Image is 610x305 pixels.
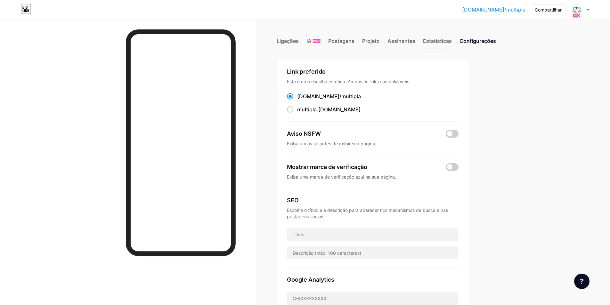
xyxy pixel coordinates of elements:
[287,130,321,137] font: Aviso NSFW
[297,106,317,113] font: multipla
[313,39,321,43] font: NOVO
[462,6,525,13] a: [DOMAIN_NAME]/multipla
[287,197,299,204] font: SEO
[287,246,458,259] input: Descrição (máx. 160 caracteres)
[287,79,411,84] font: Esta é uma escolha estética. Ambos os links são utilizáveis.
[571,4,583,16] img: ferramentas multiplas
[362,38,380,44] font: Projeto
[328,38,354,44] font: Postagens
[287,174,396,180] font: Exiba uma marca de verificação azul na sua página.
[306,38,312,44] font: IA
[287,228,458,241] input: Título
[287,141,376,146] font: Exiba um aviso antes de exibir sua página.
[387,38,415,44] font: Assinantes
[287,164,367,170] font: Mostrar marca de verificação
[287,276,334,283] font: Google Analytics
[423,38,452,44] font: Estatísticas
[317,106,361,113] font: .[DOMAIN_NAME]
[535,7,562,12] font: Compartilhar
[287,68,326,75] font: Link preferido
[287,207,448,219] font: Escolha o título e a descrição para aparecer nos mecanismos de busca e nas postagens sociais.
[460,38,496,44] font: Configurações
[287,292,458,305] input: G-XXXXXXXXXX
[277,38,299,44] font: Ligações
[297,93,361,100] font: [DOMAIN_NAME]/multipla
